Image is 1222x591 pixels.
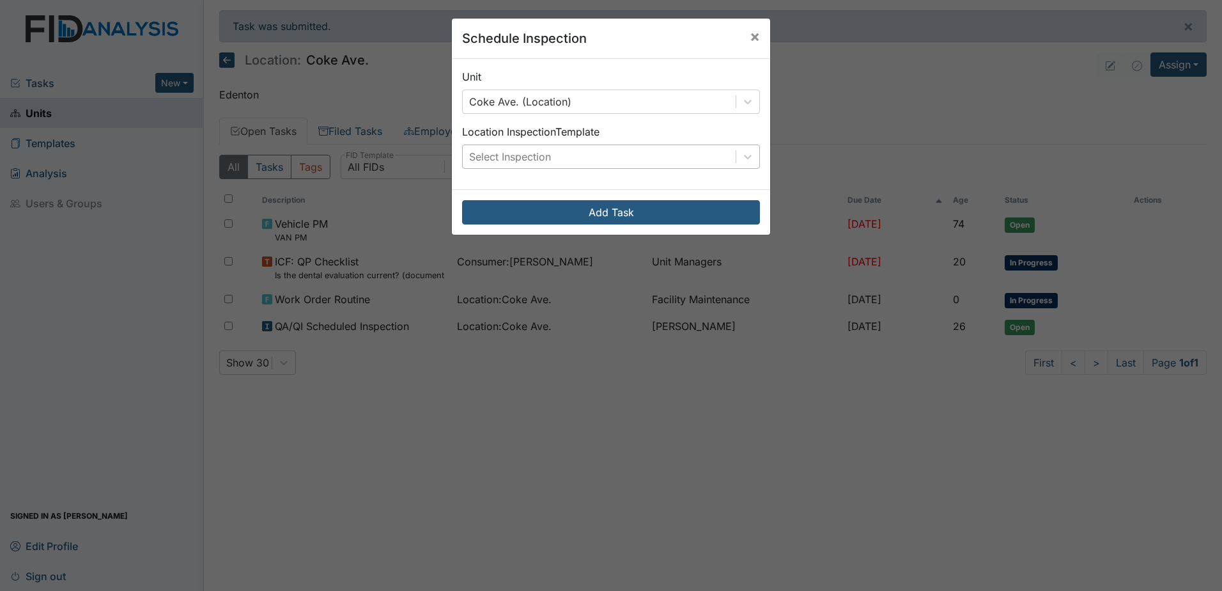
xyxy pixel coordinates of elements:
button: Close [739,19,770,54]
div: Select Inspection [469,149,551,164]
h5: Schedule Inspection [462,29,587,48]
span: × [750,27,760,45]
div: Coke Ave. (Location) [469,94,571,109]
button: Add Task [462,200,760,225]
label: Location Inspection Template [462,124,599,139]
label: Unit [462,69,481,84]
